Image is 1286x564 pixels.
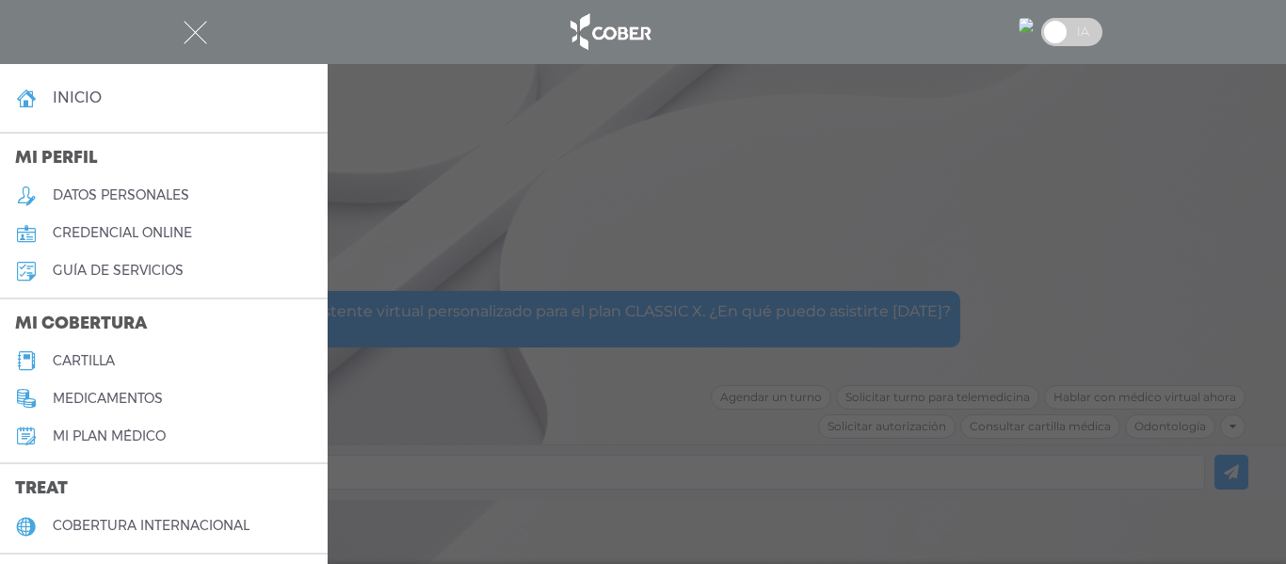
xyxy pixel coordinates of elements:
[184,21,207,44] img: Cober_menu-close-white.svg
[53,263,184,279] h5: guía de servicios
[53,353,115,369] h5: cartilla
[560,9,659,55] img: logo_cober_home-white.png
[53,518,249,534] h5: cobertura internacional
[53,428,166,444] h5: Mi plan médico
[53,89,102,106] h4: inicio
[53,391,163,407] h5: medicamentos
[53,187,189,203] h5: datos personales
[53,225,192,241] h5: credencial online
[1019,18,1034,33] img: 7294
